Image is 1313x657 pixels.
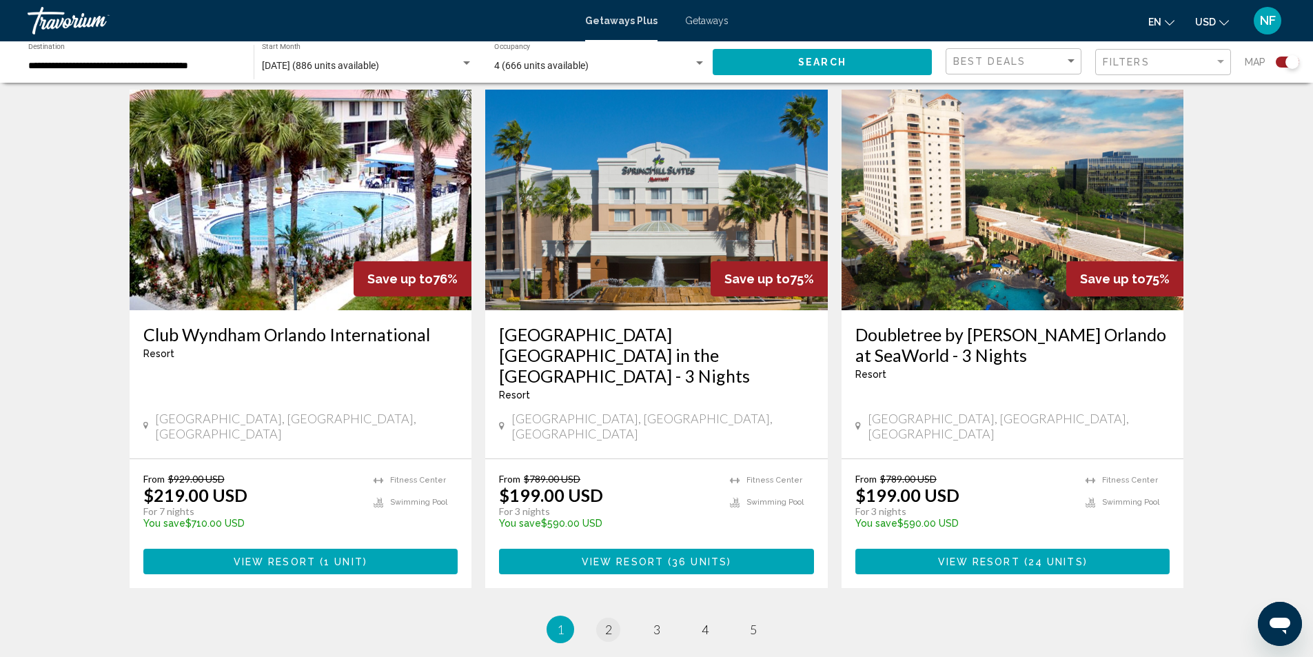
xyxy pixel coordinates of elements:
span: From [499,473,520,485]
span: Resort [855,369,886,380]
span: en [1148,17,1161,28]
button: View Resort(1 unit) [143,549,458,574]
span: 4 (666 units available) [494,60,589,71]
span: Search [798,57,846,68]
span: You save [499,518,541,529]
div: 76% [354,261,471,296]
p: $199.00 USD [855,485,959,505]
span: $789.00 USD [880,473,937,485]
span: ( ) [316,556,367,567]
iframe: Button to launch messaging window [1258,602,1302,646]
span: 1 unit [324,556,363,567]
a: Getaways [685,15,729,26]
button: Change language [1148,12,1174,32]
span: View Resort [234,556,316,567]
span: Save up to [1080,272,1146,286]
span: 24 units [1028,556,1083,567]
a: Club Wyndham Orlando International [143,324,458,345]
ul: Pagination [130,616,1184,643]
span: ( ) [1020,556,1088,567]
span: Resort [499,390,530,401]
span: [GEOGRAPHIC_DATA], [GEOGRAPHIC_DATA], [GEOGRAPHIC_DATA] [868,411,1170,441]
span: From [143,473,165,485]
span: [GEOGRAPHIC_DATA], [GEOGRAPHIC_DATA], [GEOGRAPHIC_DATA] [155,411,458,441]
span: $789.00 USD [524,473,580,485]
span: 36 units [672,556,727,567]
span: From [855,473,877,485]
span: Swimming Pool [1102,498,1159,507]
span: Map [1245,52,1265,72]
button: Search [713,49,932,74]
div: 75% [1066,261,1183,296]
span: 1 [557,622,564,637]
p: $219.00 USD [143,485,247,505]
span: NF [1260,14,1276,28]
button: Filter [1095,48,1231,77]
span: Save up to [724,272,790,286]
p: $590.00 USD [499,518,716,529]
span: Resort [143,348,174,359]
span: Fitness Center [390,476,446,485]
a: Getaways Plus [585,15,658,26]
span: You save [143,518,185,529]
span: 2 [605,622,612,637]
button: Change currency [1195,12,1229,32]
p: $199.00 USD [499,485,603,505]
span: Save up to [367,272,433,286]
span: Swimming Pool [390,498,447,507]
p: $710.00 USD [143,518,360,529]
button: View Resort(24 units) [855,549,1170,574]
p: For 3 nights [855,505,1072,518]
span: USD [1195,17,1216,28]
span: View Resort [938,556,1020,567]
span: $929.00 USD [168,473,225,485]
a: Doubletree by [PERSON_NAME] Orlando at SeaWorld - 3 Nights [855,324,1170,365]
span: You save [855,518,897,529]
span: Swimming Pool [746,498,804,507]
span: [GEOGRAPHIC_DATA], [GEOGRAPHIC_DATA], [GEOGRAPHIC_DATA] [511,411,814,441]
img: RM14E01X.jpg [842,90,1184,310]
button: View Resort(36 units) [499,549,814,574]
mat-select: Sort by [953,56,1077,68]
span: 3 [653,622,660,637]
span: Best Deals [953,56,1026,67]
span: ( ) [664,556,731,567]
p: For 7 nights [143,505,360,518]
button: User Menu [1250,6,1285,35]
span: Fitness Center [1102,476,1158,485]
span: Filters [1103,57,1150,68]
div: 75% [711,261,828,296]
p: For 3 nights [499,505,716,518]
span: 4 [702,622,709,637]
img: RR27E01X.jpg [485,90,828,310]
span: View Resort [582,556,664,567]
span: [DATE] (886 units available) [262,60,379,71]
span: Fitness Center [746,476,802,485]
p: $590.00 USD [855,518,1072,529]
img: 0552O01L.jpg [130,90,472,310]
span: 5 [750,622,757,637]
a: Travorium [28,7,571,34]
a: [GEOGRAPHIC_DATA] [GEOGRAPHIC_DATA] in the [GEOGRAPHIC_DATA] - 3 Nights [499,324,814,386]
